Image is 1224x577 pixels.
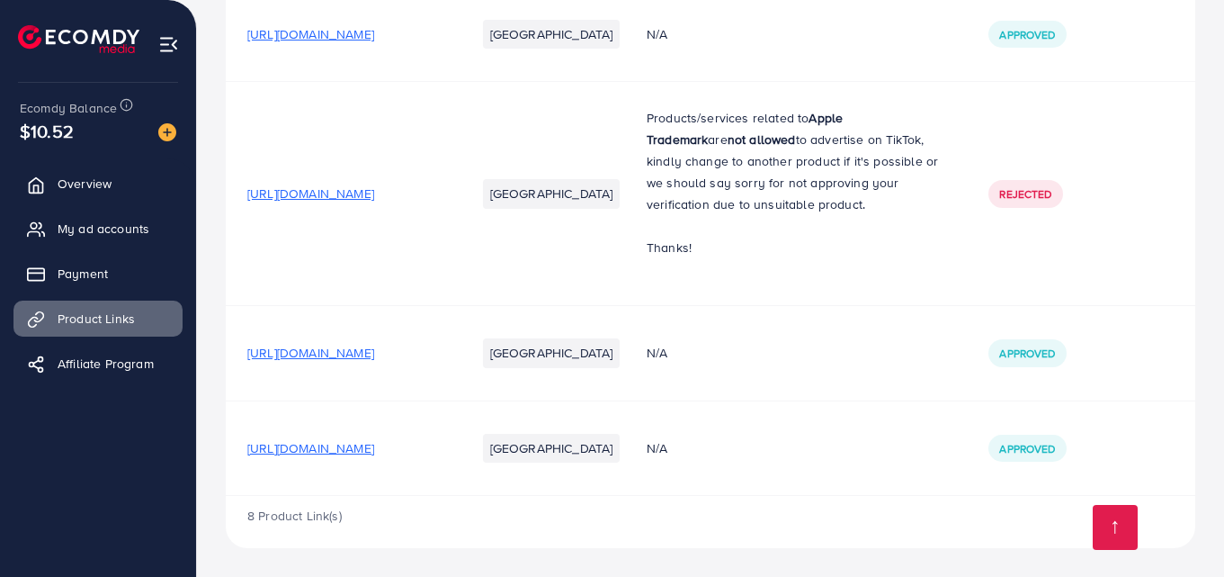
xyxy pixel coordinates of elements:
span: $10.52 [20,118,74,144]
a: Product Links [13,301,183,337]
span: Affiliate Program [58,355,154,373]
span: Rejected [999,186,1051,202]
span: Approved [999,441,1055,456]
iframe: Chat [1148,496,1211,563]
span: [URL][DOMAIN_NAME] [247,344,374,362]
span: [URL][DOMAIN_NAME] [247,25,374,43]
li: [GEOGRAPHIC_DATA] [483,179,621,208]
p: Thanks! [647,237,945,258]
span: N/A [647,344,667,362]
img: image [158,123,176,141]
img: logo [18,25,139,53]
li: [GEOGRAPHIC_DATA] [483,20,621,49]
span: Overview [58,175,112,193]
span: Approved [999,27,1055,42]
span: N/A [647,25,667,43]
li: [GEOGRAPHIC_DATA] [483,434,621,463]
a: Overview [13,166,183,202]
span: N/A [647,439,667,457]
span: [URL][DOMAIN_NAME] [247,439,374,457]
span: 8 Product Link(s) [247,507,342,525]
p: Products/services related to are to advertise on TikTok, kindly change to another product if it's... [647,107,945,215]
strong: not allowed [728,131,796,149]
li: [GEOGRAPHIC_DATA] [483,338,621,367]
span: My ad accounts [58,220,149,238]
span: Approved [999,346,1055,361]
span: [URL][DOMAIN_NAME] [247,185,374,203]
span: Ecomdy Balance [20,99,117,117]
a: My ad accounts [13,211,183,247]
span: Payment [58,265,108,283]
a: Affiliate Program [13,346,183,382]
img: menu [158,34,179,55]
span: Product Links [58,310,135,328]
a: Payment [13,256,183,292]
